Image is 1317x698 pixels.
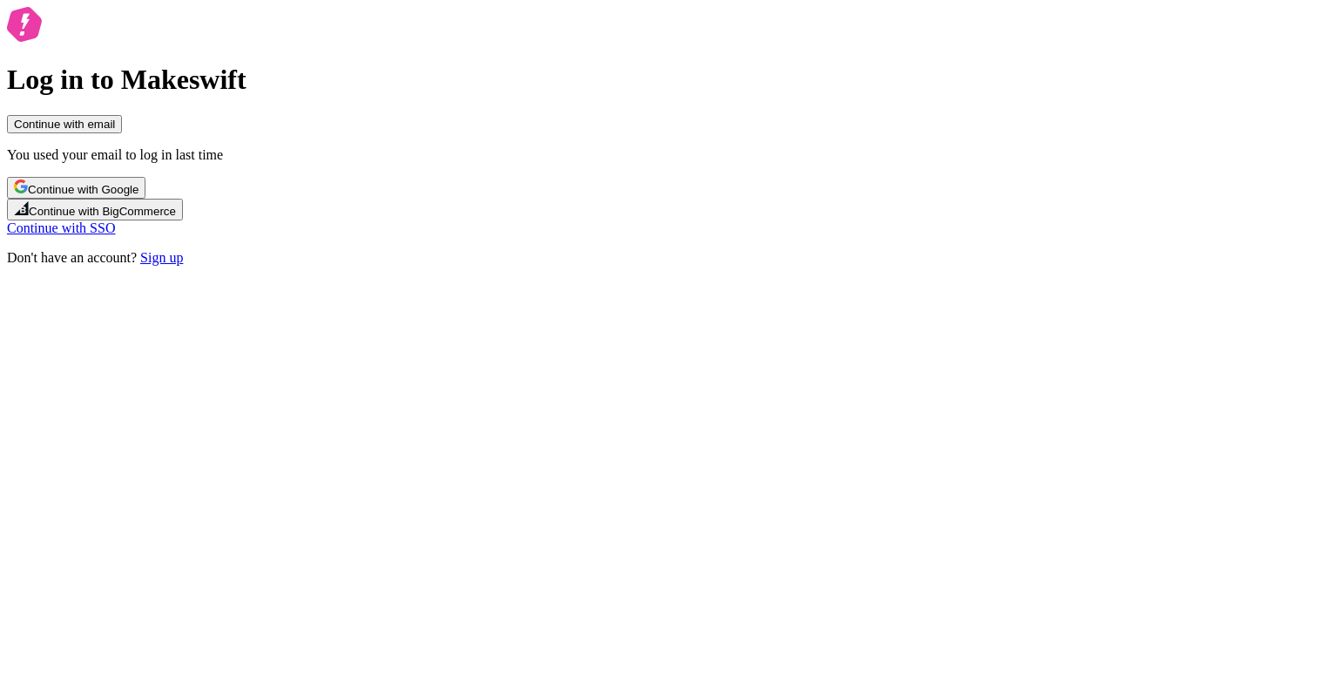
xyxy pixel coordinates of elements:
[29,205,176,218] span: Continue with BigCommerce
[7,147,1310,163] p: You used your email to log in last time
[7,250,1310,266] p: Don't have an account?
[14,118,115,131] span: Continue with email
[28,183,138,196] span: Continue with Google
[7,177,145,199] button: Continue with Google
[7,199,183,220] button: Continue with BigCommerce
[7,64,1310,96] h1: Log in to Makeswift
[7,220,115,235] a: Continue with SSO
[7,115,122,133] button: Continue with email
[140,250,183,265] a: Sign up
